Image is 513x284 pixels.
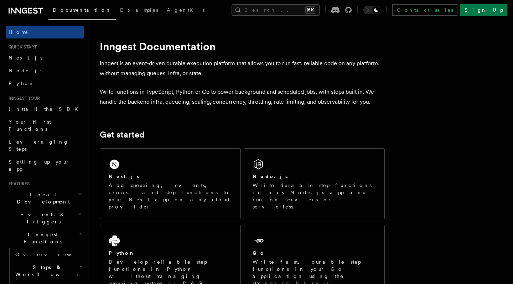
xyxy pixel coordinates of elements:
[6,188,84,208] button: Local Development
[6,44,37,50] span: Quick start
[232,4,320,16] button: Search...⌘K
[12,264,79,278] span: Steps & Workflows
[6,103,84,115] a: Install the SDK
[6,191,78,205] span: Local Development
[244,148,385,219] a: Node.jsWrite durable step functions in any Node.js app and run on servers or serverless.
[253,182,376,210] p: Write durable step functions in any Node.js app and run on servers or serverless.
[100,58,385,78] p: Inngest is an event-driven durable execution platform that allows you to run fast, reliable code ...
[6,95,40,101] span: Inngest tour
[53,7,112,13] span: Documentation
[12,248,84,261] a: Overview
[12,261,84,281] button: Steps & Workflows
[6,77,84,90] a: Python
[392,4,457,16] a: Contact sales
[15,252,89,257] span: Overview
[6,228,84,248] button: Inngest Functions
[6,115,84,135] a: Your first Functions
[9,55,42,61] span: Next.js
[109,182,232,210] p: Add queueing, events, crons, and step functions to your Next app on any cloud provider.
[120,7,158,13] span: Examples
[9,139,69,152] span: Leveraging Steps
[9,68,42,73] span: Node.js
[363,6,380,14] button: Toggle dark mode
[162,2,209,19] a: AgentKit
[6,64,84,77] a: Node.js
[253,173,288,180] h2: Node.js
[6,26,84,38] a: Home
[109,173,139,180] h2: Next.js
[6,208,84,228] button: Events & Triggers
[116,2,162,19] a: Examples
[100,130,144,140] a: Get started
[6,181,30,187] span: Features
[100,40,385,53] h1: Inngest Documentation
[9,119,51,132] span: Your first Functions
[48,2,116,20] a: Documentation
[9,81,35,86] span: Python
[6,211,78,225] span: Events & Triggers
[6,231,77,245] span: Inngest Functions
[6,51,84,64] a: Next.js
[9,29,28,36] span: Home
[167,7,204,13] span: AgentKit
[6,135,84,155] a: Leveraging Steps
[109,249,135,257] h2: Python
[460,4,507,16] a: Sign Up
[100,87,385,107] p: Write functions in TypeScript, Python or Go to power background and scheduled jobs, with steps bu...
[100,148,241,219] a: Next.jsAdd queueing, events, crons, and step functions to your Next app on any cloud provider.
[9,106,82,112] span: Install the SDK
[253,249,265,257] h2: Go
[6,155,84,175] a: Setting up your app
[9,159,70,172] span: Setting up your app
[305,6,315,14] kbd: ⌘K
